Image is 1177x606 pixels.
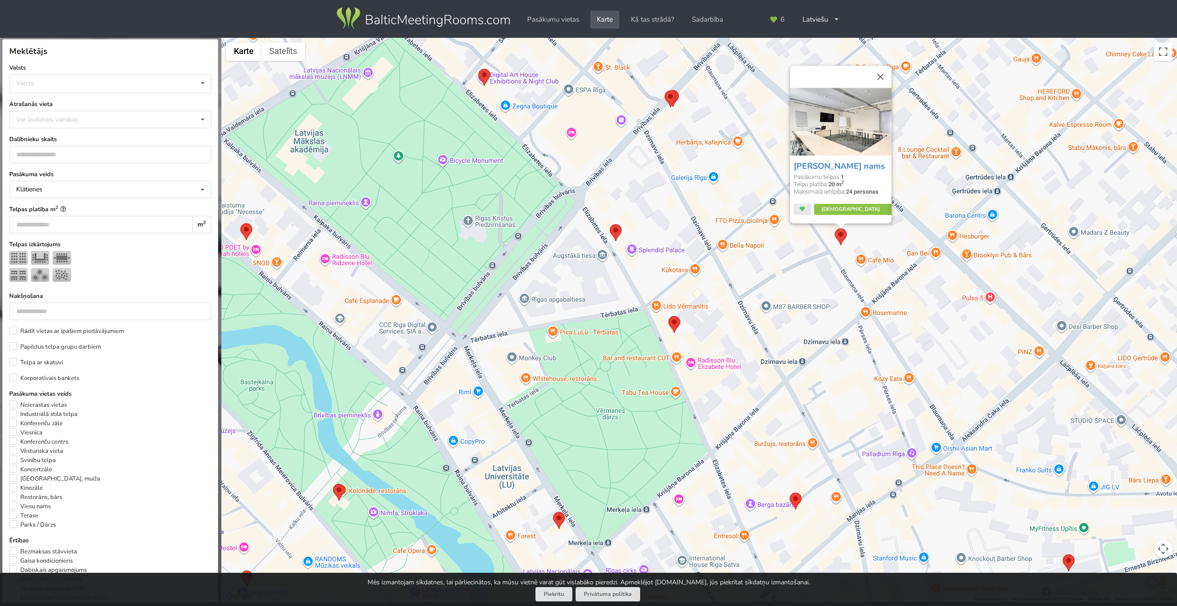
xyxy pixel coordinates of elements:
[9,389,211,398] label: Pasākuma vietas veids
[9,374,79,383] label: Korporatīvais bankets
[9,428,42,437] label: Viesnīca
[9,410,77,419] label: Industriālā stila telpa
[9,483,43,493] label: Kinozāle
[9,170,211,179] label: Pasākuma veids
[841,173,844,180] strong: 1
[9,251,28,265] img: Teātris
[55,204,58,210] sup: 2
[53,268,71,282] img: Pieņemšana
[9,342,101,351] label: Papildus telpa grupu darbiem
[521,11,586,29] a: Pasākumu vietas
[16,79,34,87] div: Valsts
[9,63,211,72] label: Valsts
[794,189,888,196] div: Maksimālā ietilpība:
[790,88,892,155] img: Konferenču centrs | Rīga | Radziņa nams
[535,587,572,601] button: Piekrītu
[262,42,305,61] button: Rādīt satelīta fotogrāfisko datu bāzi
[16,186,42,193] div: Klātienes
[203,219,206,226] sup: 2
[9,268,28,282] img: Klase
[9,437,68,446] label: Konferenču centrs
[780,16,785,23] span: 6
[226,42,262,61] button: Rādīt ielu karti
[869,65,892,88] button: Aizvērt
[841,180,844,185] sup: 2
[9,205,211,214] label: Telpas platība m
[9,240,211,249] label: Telpas izkārtojums
[31,268,49,282] img: Bankets
[9,358,63,367] label: Telpa ar skatuvi
[14,114,99,125] div: Var izvēlēties vairākas
[9,465,52,474] label: Koncertzāle
[9,502,51,511] label: Viesu nams
[846,189,879,196] strong: 24 personas
[9,520,56,529] label: Parks / Dārzs
[9,291,211,301] label: Nakšņošana
[796,11,846,29] div: Latviešu
[9,511,38,520] label: Terase
[576,587,640,601] a: Privātuma politika
[9,474,100,483] label: [GEOGRAPHIC_DATA], muiža
[9,419,63,428] label: Konferenču zāle
[192,216,211,233] div: m
[9,456,56,465] label: Svinību telpa
[685,11,730,29] a: Sadarbība
[1154,42,1172,61] button: Pārslēgt pilnekrāna skatu
[335,6,511,31] img: Baltic Meeting Rooms
[794,181,888,188] div: Telpu platība:
[9,556,73,565] label: Gaisa kondicionieris
[53,251,71,265] img: Sapulce
[9,547,77,556] label: Bezmaksas stāvvieta
[9,327,124,336] label: Rādīt vietas ar īpašiem piedāvājumiem
[9,536,211,545] label: Ērtības
[9,46,48,57] span: Meklētājs
[9,100,211,109] label: Atrašanās vieta
[9,565,87,575] label: Dabiskais apgaismojums
[590,11,619,29] a: Karte
[9,446,63,456] label: Vēsturiska vieta
[1154,540,1172,558] button: Kartes kameras vadīklas
[9,400,67,410] label: Neierastas vietas
[31,251,49,265] img: U-Veids
[814,204,901,215] a: [DEMOGRAPHIC_DATA]
[794,173,888,181] div: Pasākumu telpas:
[794,160,885,172] a: [PERSON_NAME] nams
[9,493,62,502] label: Restorāns, bārs
[828,181,844,188] strong: 20 m
[9,135,211,144] label: Dalībnieku skaits
[624,11,681,29] a: Kā tas strādā?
